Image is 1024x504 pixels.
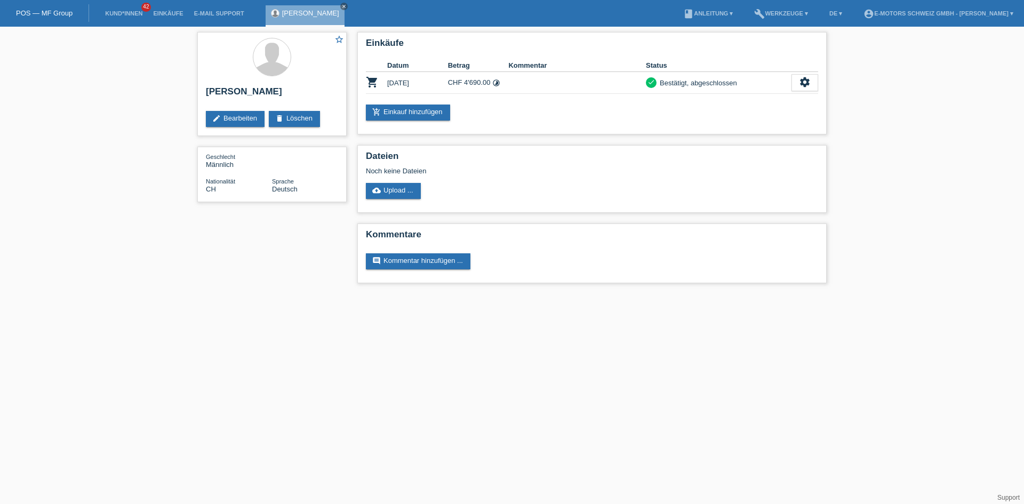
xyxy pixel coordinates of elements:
[212,114,221,123] i: edit
[206,153,272,169] div: Männlich
[269,111,320,127] a: deleteLöschen
[997,494,1020,501] a: Support
[366,253,470,269] a: commentKommentar hinzufügen ...
[678,10,738,17] a: bookAnleitung ▾
[366,229,818,245] h2: Kommentare
[372,108,381,116] i: add_shopping_cart
[372,186,381,195] i: cloud_upload
[334,35,344,46] a: star_border
[657,77,737,89] div: Bestätigt, abgeschlossen
[387,59,448,72] th: Datum
[189,10,250,17] a: E-Mail Support
[492,79,500,87] i: 48 Raten
[366,105,450,121] a: add_shopping_cartEinkauf hinzufügen
[863,9,874,19] i: account_circle
[372,257,381,265] i: comment
[366,167,692,175] div: Noch keine Dateien
[366,183,421,199] a: cloud_uploadUpload ...
[334,35,344,44] i: star_border
[206,185,216,193] span: Schweiz
[754,9,765,19] i: build
[16,9,73,17] a: POS — MF Group
[824,10,847,17] a: DE ▾
[366,151,818,167] h2: Dateien
[341,4,347,9] i: close
[141,3,151,12] span: 42
[206,154,235,160] span: Geschlecht
[683,9,694,19] i: book
[448,72,509,94] td: CHF 4'690.00
[100,10,148,17] a: Kund*innen
[387,72,448,94] td: [DATE]
[799,76,811,88] i: settings
[272,178,294,185] span: Sprache
[148,10,188,17] a: Einkäufe
[206,178,235,185] span: Nationalität
[646,59,791,72] th: Status
[508,59,646,72] th: Kommentar
[448,59,509,72] th: Betrag
[282,9,339,17] a: [PERSON_NAME]
[858,10,1019,17] a: account_circleE-Motors Schweiz GmbH - [PERSON_NAME] ▾
[272,185,298,193] span: Deutsch
[206,86,338,102] h2: [PERSON_NAME]
[206,111,265,127] a: editBearbeiten
[275,114,284,123] i: delete
[366,76,379,89] i: POSP00021464
[647,78,655,86] i: check
[366,38,818,54] h2: Einkäufe
[340,3,348,10] a: close
[749,10,813,17] a: buildWerkzeuge ▾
